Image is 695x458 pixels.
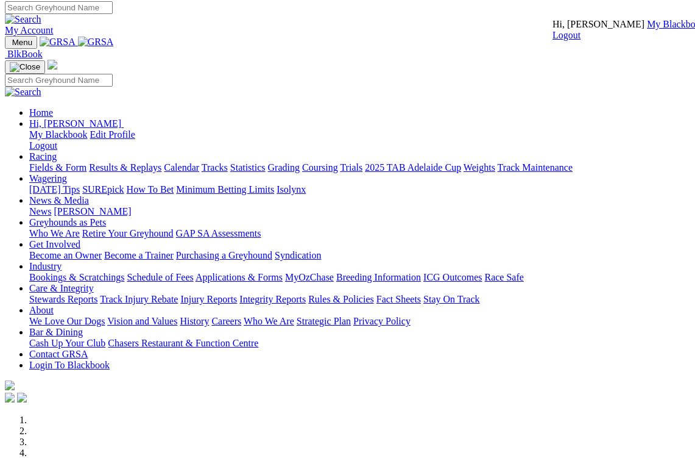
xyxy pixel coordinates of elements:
a: 2025 TAB Adelaide Cup [365,162,461,173]
img: Search [5,87,41,98]
div: Hi, [PERSON_NAME] [29,129,690,151]
a: Vision and Values [107,316,177,326]
a: Breeding Information [336,272,421,282]
a: Rules & Policies [308,294,374,304]
a: Stay On Track [423,294,479,304]
a: History [180,316,209,326]
a: GAP SA Assessments [176,228,261,238]
a: Become a Trainer [104,250,174,260]
a: ICG Outcomes [423,272,482,282]
a: Syndication [275,250,321,260]
div: Racing [29,162,690,173]
input: Search [5,74,113,87]
a: News [29,206,51,216]
a: Who We Are [244,316,294,326]
div: Greyhounds as Pets [29,228,690,239]
a: Home [29,107,53,118]
div: News & Media [29,206,690,217]
div: Industry [29,272,690,283]
a: Bar & Dining [29,327,83,337]
img: GRSA [78,37,114,48]
img: logo-grsa-white.png [48,60,57,70]
a: Cash Up Your Club [29,338,105,348]
input: Search [5,1,113,14]
a: My Blackbook [29,129,88,140]
a: Minimum Betting Limits [176,184,274,195]
div: Wagering [29,184,690,195]
a: Hi, [PERSON_NAME] [29,118,124,129]
a: Contact GRSA [29,349,88,359]
a: Become an Owner [29,250,102,260]
a: Careers [211,316,241,326]
a: My Account [5,25,54,35]
img: GRSA [40,37,76,48]
a: [DATE] Tips [29,184,80,195]
span: Hi, [PERSON_NAME] [552,19,644,29]
a: Applications & Forms [196,272,283,282]
a: Weights [464,162,495,173]
div: About [29,316,690,327]
a: Track Injury Rebate [100,294,178,304]
a: Retire Your Greyhound [82,228,174,238]
a: How To Bet [127,184,174,195]
img: logo-grsa-white.png [5,381,15,390]
a: Track Maintenance [498,162,573,173]
a: Bookings & Scratchings [29,272,124,282]
a: Logout [552,30,580,40]
a: About [29,305,54,315]
button: Toggle navigation [5,36,37,49]
a: Purchasing a Greyhound [176,250,272,260]
a: Login To Blackbook [29,360,110,370]
a: Edit Profile [90,129,135,140]
a: Who We Are [29,228,80,238]
a: Wagering [29,173,67,184]
a: News & Media [29,195,89,206]
a: Race Safe [484,272,523,282]
a: Tracks [202,162,228,173]
a: Fact Sheets [376,294,421,304]
a: Grading [268,162,300,173]
a: Isolynx [277,184,306,195]
img: facebook.svg [5,393,15,403]
a: Logout [29,140,57,151]
a: MyOzChase [285,272,334,282]
a: Trials [340,162,362,173]
a: [PERSON_NAME] [54,206,131,216]
a: Stewards Reports [29,294,97,304]
div: Get Involved [29,250,690,261]
div: Care & Integrity [29,294,690,305]
a: Privacy Policy [353,316,411,326]
a: Racing [29,151,57,162]
a: Injury Reports [180,294,237,304]
a: Integrity Reports [239,294,306,304]
span: Hi, [PERSON_NAME] [29,118,121,129]
a: Industry [29,261,62,271]
a: Results & Replays [89,162,161,173]
a: Fields & Form [29,162,86,173]
a: Care & Integrity [29,283,94,293]
a: Greyhounds as Pets [29,217,106,227]
a: Chasers Restaurant & Function Centre [108,338,258,348]
a: Strategic Plan [297,316,351,326]
span: Menu [12,38,32,47]
button: Toggle navigation [5,60,45,74]
a: Statistics [230,162,266,173]
a: Calendar [164,162,199,173]
a: SUREpick [82,184,124,195]
span: BlkBook [7,49,43,59]
a: BlkBook [5,49,43,59]
a: Get Involved [29,239,80,249]
img: twitter.svg [17,393,27,403]
a: Schedule of Fees [127,272,193,282]
a: Coursing [302,162,338,173]
div: Bar & Dining [29,338,690,349]
img: Close [10,62,40,72]
a: We Love Our Dogs [29,316,105,326]
img: Search [5,14,41,25]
